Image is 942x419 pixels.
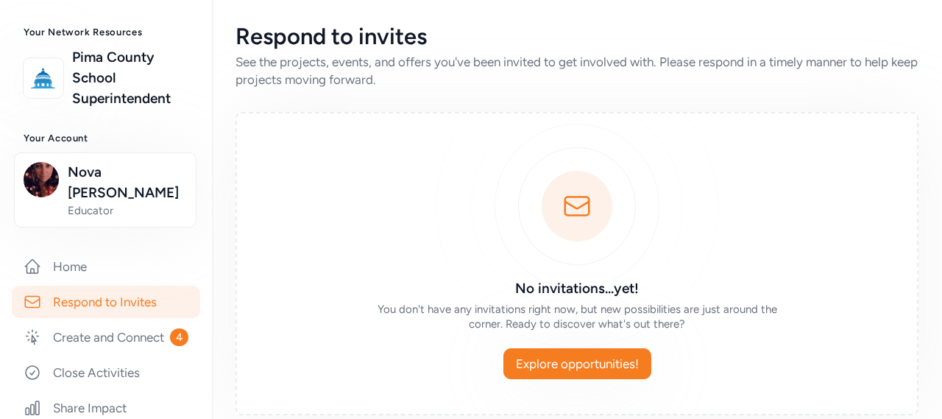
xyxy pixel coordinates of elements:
[503,348,651,379] button: Explore opportunities!
[235,53,918,88] div: See the projects, events, and offers you've been invited to get involved with. Please respond in ...
[235,24,918,50] div: Respond to invites
[12,286,200,318] a: Respond to Invites
[12,321,200,353] a: Create and Connect4
[68,203,187,218] span: Educator
[68,162,187,203] span: Nova [PERSON_NAME]
[365,278,789,299] h3: No invitations...yet!
[24,27,188,38] h3: Your Network Resources
[516,355,639,373] span: Explore opportunities!
[14,152,196,228] button: Nova [PERSON_NAME]Educator
[12,356,200,389] a: Close Activities
[12,250,200,283] a: Home
[170,328,188,346] span: 4
[365,302,789,331] div: You don't have any invitations right now, but new possibilities are just around the corner. Ready...
[24,133,188,144] h3: Your Account
[27,62,60,94] img: logo
[72,47,188,109] a: Pima County School Superintendent
[504,349,651,378] a: Explore opportunities!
